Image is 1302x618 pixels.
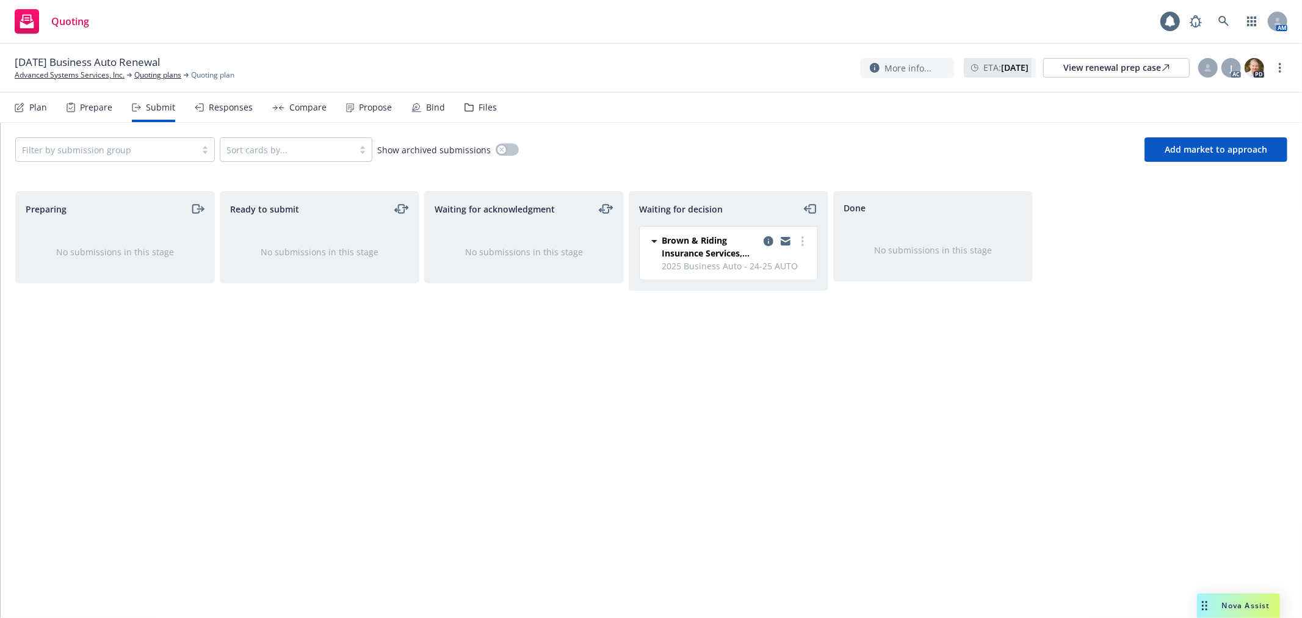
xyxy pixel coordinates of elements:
[662,260,810,272] span: 2025 Business Auto - 24-25 AUTO
[1222,600,1270,611] span: Nova Assist
[1273,60,1287,75] a: more
[983,61,1029,74] span: ETA :
[1197,594,1280,618] button: Nova Assist
[844,202,866,214] span: Done
[80,103,112,112] div: Prepare
[35,245,195,258] div: No submissions in this stage
[778,234,793,249] a: copy logging email
[435,203,555,216] span: Waiting for acknowledgment
[51,16,89,26] span: Quoting
[795,234,810,249] a: more
[662,234,759,260] span: Brown & Riding Insurance Services, Inc.
[1145,137,1287,162] button: Add market to approach
[26,203,67,216] span: Preparing
[884,62,931,75] span: More info...
[1245,58,1264,78] img: photo
[359,103,392,112] div: Propose
[146,103,175,112] div: Submit
[1001,62,1029,73] strong: [DATE]
[29,103,47,112] div: Plan
[191,70,234,81] span: Quoting plan
[377,144,491,156] span: Show archived submissions
[1184,9,1208,34] a: Report a Bug
[853,244,1013,256] div: No submissions in this stage
[599,202,613,216] a: moveLeftRight
[289,103,327,112] div: Compare
[860,58,954,78] button: More info...
[479,103,497,112] div: Files
[1212,9,1236,34] a: Search
[209,103,253,112] div: Responses
[1230,62,1232,75] span: J
[240,245,399,258] div: No submissions in this stage
[230,203,299,216] span: Ready to submit
[803,202,818,216] a: moveLeft
[1063,59,1170,77] div: View renewal prep case
[15,70,125,81] a: Advanced Systems Services, Inc.
[1197,594,1212,618] div: Drag to move
[639,203,723,216] span: Waiting for decision
[444,245,604,258] div: No submissions in this stage
[1043,58,1190,78] a: View renewal prep case
[1240,9,1264,34] a: Switch app
[15,55,160,70] span: [DATE] Business Auto Renewal
[761,234,776,249] a: copy logging email
[1165,144,1267,155] span: Add market to approach
[394,202,409,216] a: moveLeftRight
[10,4,94,38] a: Quoting
[134,70,181,81] a: Quoting plans
[426,103,445,112] div: Bind
[190,202,204,216] a: moveRight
